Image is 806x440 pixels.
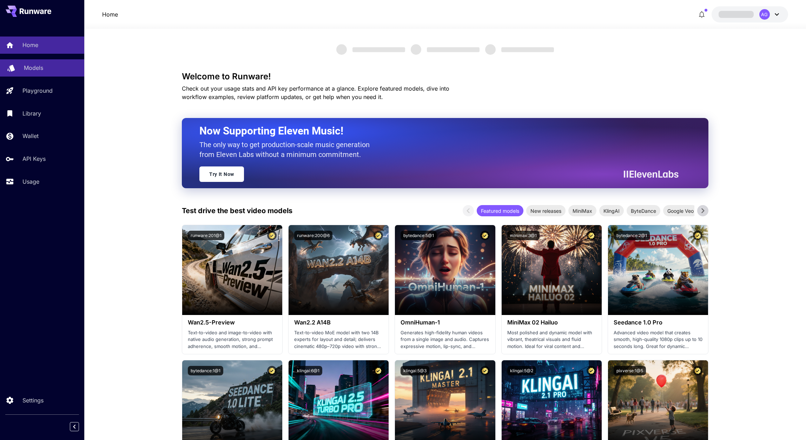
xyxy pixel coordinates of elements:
[182,225,282,315] img: alt
[401,366,429,375] button: klingai:5@3
[759,9,770,20] div: AG
[526,207,566,215] span: New releases
[507,329,596,350] p: Most polished and dynamic model with vibrant, theatrical visuals and fluid motion. Ideal for vira...
[22,109,41,118] p: Library
[22,41,38,49] p: Home
[188,366,223,375] button: bytedance:1@1
[289,225,389,315] img: alt
[568,207,596,215] span: MiniMax
[477,207,523,215] span: Featured models
[182,72,708,81] h3: Welcome to Runware!
[663,205,698,216] div: Google Veo
[526,205,566,216] div: New releases
[22,86,53,95] p: Playground
[587,366,596,375] button: Certified Model – Vetted for best performance and includes a commercial license.
[102,10,118,19] a: Home
[507,231,540,240] button: minimax:3@1
[267,231,277,240] button: Certified Model – Vetted for best performance and includes a commercial license.
[507,366,536,375] button: klingai:5@2
[22,396,44,405] p: Settings
[182,85,449,100] span: Check out your usage stats and API key performance at a glance. Explore featured models, dive int...
[199,124,673,138] h2: Now Supporting Eleven Music!
[568,205,596,216] div: MiniMax
[477,205,523,216] div: Featured models
[480,366,490,375] button: Certified Model – Vetted for best performance and includes a commercial license.
[599,207,624,215] span: KlingAI
[22,177,39,186] p: Usage
[182,205,292,216] p: Test drive the best video models
[614,329,702,350] p: Advanced video model that creates smooth, high-quality 1080p clips up to 10 seconds long. Great f...
[102,10,118,19] nav: breadcrumb
[599,205,624,216] div: KlingAI
[693,231,702,240] button: Certified Model – Vetted for best performance and includes a commercial license.
[188,329,277,350] p: Text-to-video and image-to-video with native audio generation, strong prompt adherence, smooth mo...
[22,132,39,140] p: Wallet
[614,231,650,240] button: bytedance:2@1
[267,366,277,375] button: Certified Model – Vetted for best performance and includes a commercial license.
[374,231,383,240] button: Certified Model – Vetted for best performance and includes a commercial license.
[712,6,788,22] button: AG
[693,366,702,375] button: Certified Model – Vetted for best performance and includes a commercial license.
[24,64,43,72] p: Models
[294,329,383,350] p: Text-to-video MoE model with two 14B experts for layout and detail; delivers cinematic 480p–720p ...
[70,422,79,431] button: Collapse sidebar
[75,420,84,433] div: Collapse sidebar
[627,207,660,215] span: ByteDance
[188,319,277,326] h3: Wan2.5-Preview
[663,207,698,215] span: Google Veo
[294,366,322,375] button: klingai:6@1
[395,225,495,315] img: alt
[22,155,46,163] p: API Keys
[401,329,489,350] p: Generates high-fidelity human videos from a single image and audio. Captures expressive motion, l...
[401,319,489,326] h3: OmniHuman‑1
[587,231,596,240] button: Certified Model – Vetted for best performance and includes a commercial license.
[294,231,332,240] button: runware:200@6
[199,166,244,182] a: Try It Now
[480,231,490,240] button: Certified Model – Vetted for best performance and includes a commercial license.
[188,231,224,240] button: runware:201@1
[502,225,602,315] img: alt
[294,319,383,326] h3: Wan2.2 A14B
[614,366,646,375] button: pixverse:1@5
[627,205,660,216] div: ByteDance
[507,319,596,326] h3: MiniMax 02 Hailuo
[401,231,437,240] button: bytedance:5@1
[199,140,375,159] p: The only way to get production-scale music generation from Eleven Labs without a minimum commitment.
[608,225,708,315] img: alt
[614,319,702,326] h3: Seedance 1.0 Pro
[374,366,383,375] button: Certified Model – Vetted for best performance and includes a commercial license.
